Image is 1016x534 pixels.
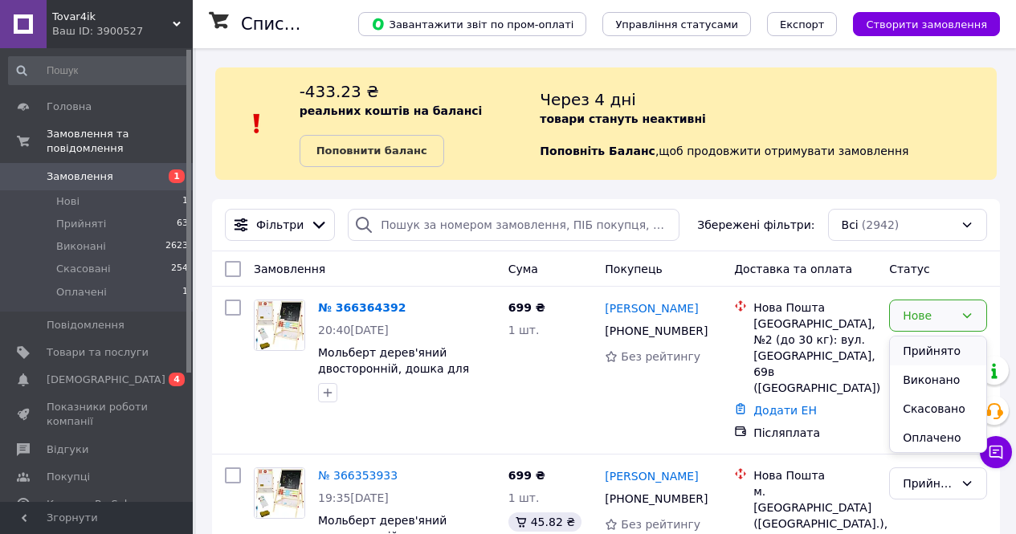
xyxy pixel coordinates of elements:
[890,336,986,365] li: Прийнято
[697,217,814,233] span: Збережені фільтри:
[47,470,90,484] span: Покупці
[47,442,88,457] span: Відгуки
[862,218,900,231] span: (2942)
[245,112,269,136] img: :exclamation:
[56,262,111,276] span: Скасовані
[753,425,876,441] div: Післяплата
[47,100,92,114] span: Головна
[255,300,304,350] img: Фото товару
[371,17,573,31] span: Завантажити звіт по пром-оплаті
[605,300,698,316] a: [PERSON_NAME]
[56,194,80,209] span: Нові
[47,127,193,156] span: Замовлення та повідомлення
[602,12,751,36] button: Управління статусами
[980,436,1012,468] button: Чат з покупцем
[903,307,954,324] div: Нове
[890,365,986,394] li: Виконано
[540,80,997,167] div: , щоб продовжити отримувати замовлення
[318,469,398,482] a: № 366353933
[254,263,325,275] span: Замовлення
[171,262,188,276] span: 254
[52,10,173,24] span: Tovar4ik
[615,18,738,31] span: Управління статусами
[508,469,545,482] span: 699 ₴
[47,497,133,512] span: Каталог ProSale
[767,12,838,36] button: Експорт
[47,345,149,360] span: Товари та послуги
[605,263,662,275] span: Покупець
[602,320,708,342] div: [PHONE_NUMBER]
[602,487,708,510] div: [PHONE_NUMBER]
[842,217,859,233] span: Всі
[300,135,444,167] a: Поповнити баланс
[300,104,483,117] b: реальних коштів на балансі
[540,90,636,109] span: Через 4 дні
[889,263,930,275] span: Статус
[780,18,825,31] span: Експорт
[621,518,700,531] span: Без рейтингу
[56,239,106,254] span: Виконані
[47,373,165,387] span: [DEMOGRAPHIC_DATA]
[318,491,389,504] span: 19:35[DATE]
[753,404,817,417] a: Додати ЕН
[8,56,190,85] input: Пошук
[47,400,149,429] span: Показники роботи компанії
[177,217,188,231] span: 63
[621,350,700,363] span: Без рейтингу
[241,14,404,34] h1: Список замовлень
[540,112,706,125] b: товари стануть неактивні
[318,346,469,391] a: Мольберт дерев'яний двосторонній, дошка для малювання Kruzzel 22472
[903,475,954,492] div: Прийнято
[753,316,876,396] div: [GEOGRAPHIC_DATA], №2 (до 30 кг): вул. [GEOGRAPHIC_DATA], 69в ([GEOGRAPHIC_DATA])
[734,263,852,275] span: Доставка та оплата
[165,239,188,254] span: 2623
[508,512,581,532] div: 45.82 ₴
[316,145,427,157] b: Поповнити баланс
[182,194,188,209] span: 1
[318,324,389,336] span: 20:40[DATE]
[182,285,188,300] span: 1
[318,301,406,314] a: № 366364392
[853,12,1000,36] button: Створити замовлення
[508,301,545,314] span: 699 ₴
[169,373,185,386] span: 4
[508,324,540,336] span: 1 шт.
[753,467,876,483] div: Нова Пошта
[508,491,540,504] span: 1 шт.
[254,300,305,351] a: Фото товару
[47,318,124,332] span: Повідомлення
[254,467,305,519] a: Фото товару
[890,394,986,423] li: Скасовано
[256,217,304,233] span: Фільтри
[169,169,185,183] span: 1
[348,209,679,241] input: Пошук за номером замовлення, ПІБ покупця, номером телефону, Email, номером накладної
[890,423,986,452] li: Оплачено
[52,24,193,39] div: Ваш ID: 3900527
[753,300,876,316] div: Нова Пошта
[47,169,113,184] span: Замовлення
[56,285,107,300] span: Оплачені
[605,468,698,484] a: [PERSON_NAME]
[255,468,304,518] img: Фото товару
[866,18,987,31] span: Створити замовлення
[358,12,586,36] button: Завантажити звіт по пром-оплаті
[300,82,379,101] span: -433.23 ₴
[837,17,1000,30] a: Створити замовлення
[56,217,106,231] span: Прийняті
[508,263,538,275] span: Cума
[540,145,655,157] b: Поповніть Баланс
